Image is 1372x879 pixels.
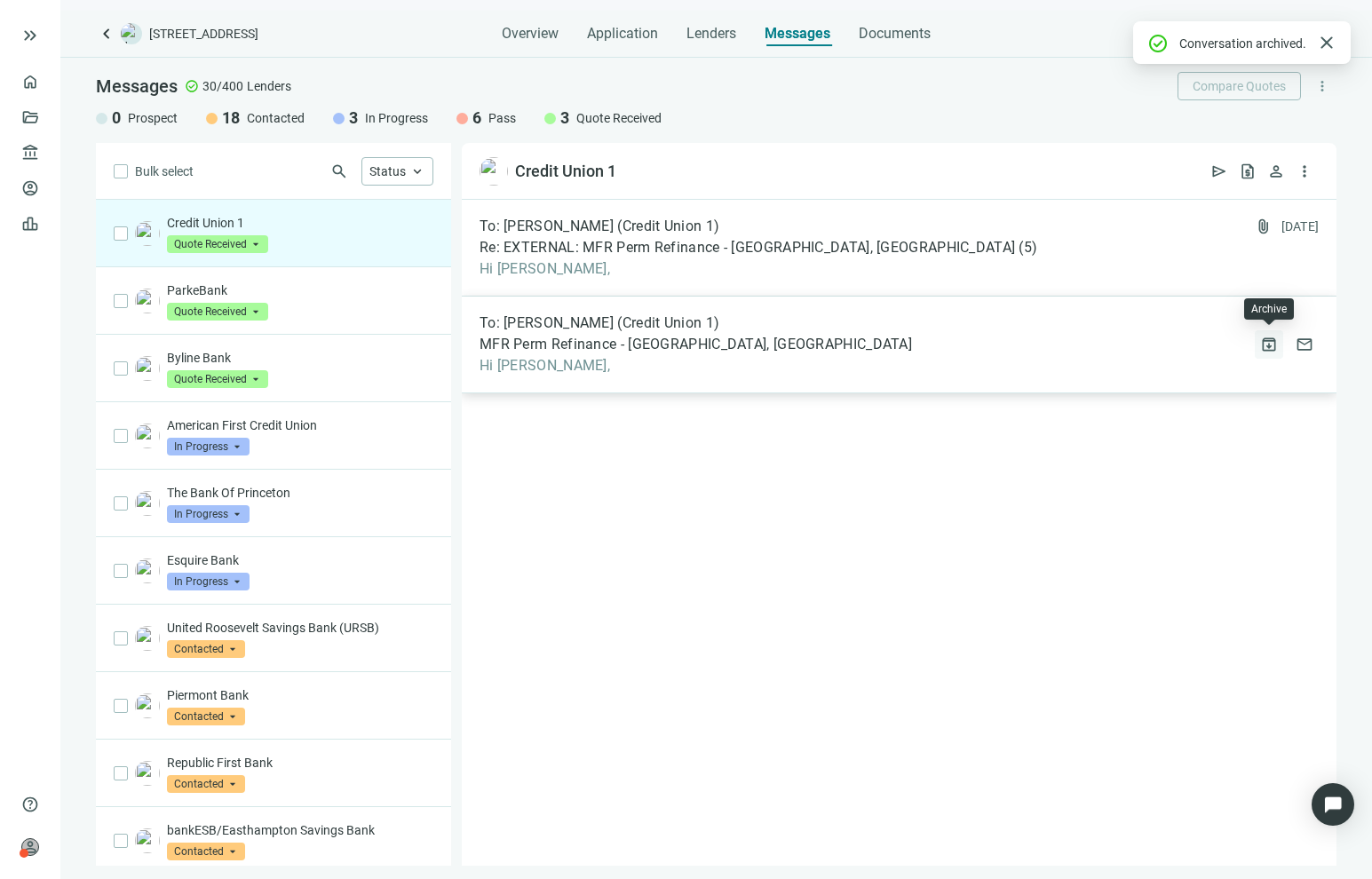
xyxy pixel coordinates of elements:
[167,821,433,839] p: bankESB/Easthampton Savings Bank
[480,336,912,353] span: MFR Perm Refinance - [GEOGRAPHIC_DATA], [GEOGRAPHIC_DATA]
[1178,72,1301,100] button: Compare Quotes
[135,162,194,181] span: Bulk select
[1262,157,1290,186] button: person
[515,161,616,182] div: Credit Union 1
[135,828,160,853] img: f8be29bb-5de5-41b5-98bb-527f055d3af0
[369,164,406,178] span: Status
[167,370,268,388] span: Quote Received
[167,438,250,455] span: In Progress
[135,491,160,516] img: 490ab5ad-1f16-41a9-be14-5a6fcc00b240
[1308,72,1336,100] button: more_vert
[1147,33,1169,54] span: check_circle
[185,79,199,93] span: check_circle
[167,754,433,772] p: Republic First Bank
[686,25,736,43] span: Lenders
[409,163,425,179] span: keyboard_arrow_up
[167,235,268,253] span: Quote Received
[502,25,559,43] span: Overview
[1296,336,1313,353] span: mail
[135,356,160,381] img: 4cf2550b-7756-46e2-8d44-f8b267530c12.png
[167,686,433,704] p: Piermont Bank
[480,218,719,235] span: To: [PERSON_NAME] (Credit Union 1)
[167,619,433,637] p: United Roosevelt Savings Bank (URSB)
[1210,162,1228,180] span: send
[167,416,433,434] p: American First Credit Union
[1260,336,1278,353] span: archive
[330,162,348,180] span: search
[135,289,160,313] img: ac83dff4-7448-493d-b3d4-2741d9eda12e.png
[1233,157,1262,186] button: request_quote
[472,107,481,129] span: 6
[167,281,433,299] p: ParkeBank
[587,25,658,43] span: Application
[222,107,240,129] span: 18
[1255,218,1273,235] span: attach_file
[128,109,178,127] span: Prospect
[365,109,428,127] span: In Progress
[167,214,433,232] p: Credit Union 1
[135,761,160,786] img: f58a1a09-717e-4f90-a1c7-ebf2a529ab73
[167,775,245,793] span: Contacted
[135,558,160,583] img: 0be6076b-31b3-405c-b0da-c0aafd663fed
[167,708,245,725] span: Contacted
[167,843,245,860] span: Contacted
[96,75,178,97] span: Messages
[167,484,433,502] p: The Bank Of Princeton
[1290,157,1319,186] button: more_vert
[560,107,569,129] span: 3
[576,109,662,127] span: Quote Received
[167,303,268,321] span: Quote Received
[1312,783,1354,826] div: Open Intercom Messenger
[1239,162,1257,180] span: request_quote
[480,239,1015,257] span: Re: EXTERNAL: MFR Perm Refinance - [GEOGRAPHIC_DATA], [GEOGRAPHIC_DATA]
[1290,330,1319,359] button: mail
[149,25,258,43] span: [STREET_ADDRESS]
[480,157,508,186] img: e3ea0180-166c-4e31-9601-f3896c5778d3
[480,260,1037,278] span: Hi [PERSON_NAME],
[21,838,39,856] span: person
[135,693,160,718] img: 17d01519-1816-4690-8b2b-f8df4f4b7713
[247,77,291,95] span: Lenders
[21,796,39,813] span: help
[349,107,358,129] span: 3
[1314,78,1330,94] span: more_vert
[135,424,160,448] img: 82f4a928-dcac-4ffd-ac27-1e1505a6baaf
[1255,330,1283,359] button: archive
[480,314,719,332] span: To: [PERSON_NAME] (Credit Union 1)
[20,25,41,46] button: keyboard_double_arrow_right
[1251,302,1287,316] div: Archive
[480,357,912,375] span: Hi [PERSON_NAME],
[21,144,34,162] span: account_balance
[1281,218,1320,235] div: [DATE]
[167,640,245,658] span: Contacted
[1019,239,1037,257] span: ( 5 )
[1205,157,1233,186] button: send
[859,25,931,43] span: Documents
[112,107,121,129] span: 0
[202,77,243,95] span: 30/400
[765,25,830,42] span: Messages
[167,551,433,569] p: Esquire Bank
[167,349,433,367] p: Byline Bank
[247,109,305,127] span: Contacted
[1179,33,1306,52] div: Conversation archived.
[167,505,250,523] span: In Progress
[1267,162,1285,180] span: person
[1316,32,1337,53] span: close
[135,626,160,651] img: 04dd4b0a-f7d0-41c3-a748-0efbfa2c71a6
[488,109,516,127] span: Pass
[135,221,160,246] img: e3ea0180-166c-4e31-9601-f3896c5778d3
[1317,33,1336,52] a: Close
[121,23,142,44] img: deal-logo
[96,23,117,44] a: keyboard_arrow_left
[1296,162,1313,180] span: more_vert
[167,573,250,590] span: In Progress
